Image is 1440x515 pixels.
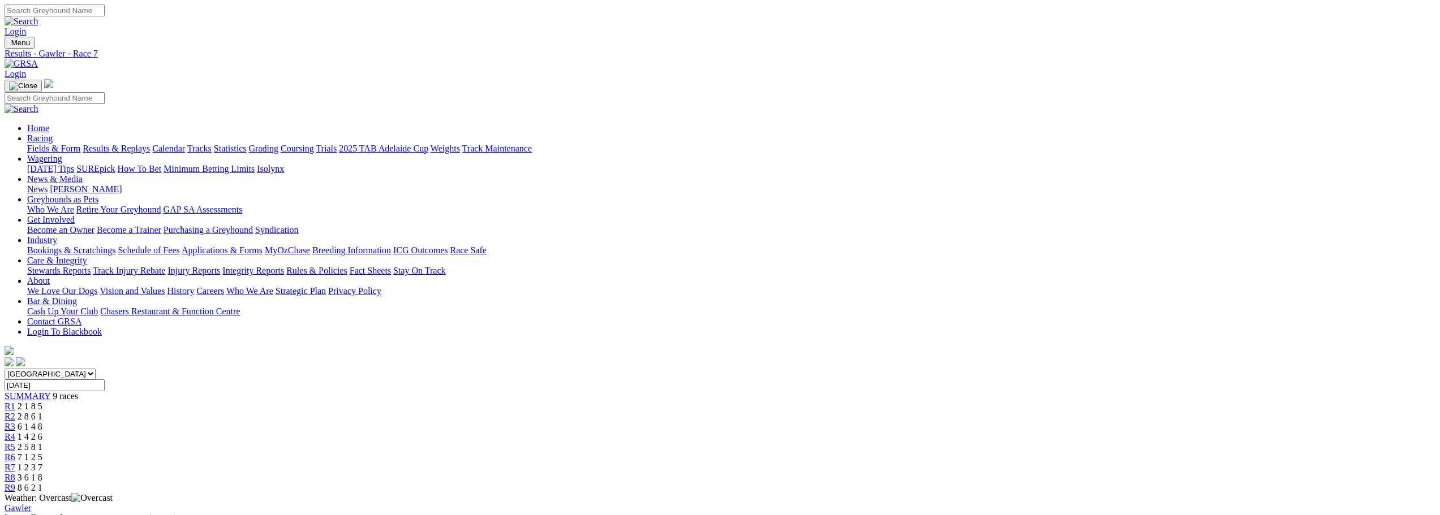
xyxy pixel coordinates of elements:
[76,205,161,214] a: Retire Your Greyhound
[462,144,532,153] a: Track Maintenance
[167,266,220,275] a: Injury Reports
[152,144,185,153] a: Calendar
[97,225,161,235] a: Become a Trainer
[27,245,1435,256] div: Industry
[18,401,42,411] span: 2 1 8 5
[27,174,83,184] a: News & Media
[5,69,26,79] a: Login
[27,266,1435,276] div: Care & Integrity
[27,245,115,255] a: Bookings & Scratchings
[118,245,179,255] a: Schedule of Fees
[27,184,48,194] a: News
[5,483,15,492] a: R9
[164,225,253,235] a: Purchasing a Greyhound
[276,286,326,296] a: Strategic Plan
[27,184,1435,194] div: News & Media
[27,205,74,214] a: Who We Are
[27,327,102,336] a: Login To Blackbook
[164,164,255,174] a: Minimum Betting Limits
[5,80,42,92] button: Toggle navigation
[222,266,284,275] a: Integrity Reports
[100,306,240,316] a: Chasers Restaurant & Function Centre
[5,442,15,452] a: R5
[5,503,31,513] a: Gawler
[5,462,15,472] a: R7
[167,286,194,296] a: History
[18,432,42,442] span: 1 4 2 6
[431,144,460,153] a: Weights
[328,286,381,296] a: Privacy Policy
[27,235,57,245] a: Industry
[27,144,1435,154] div: Racing
[18,412,42,421] span: 2 8 6 1
[5,92,105,104] input: Search
[18,442,42,452] span: 2 5 8 1
[27,225,94,235] a: Become an Owner
[281,144,314,153] a: Coursing
[18,483,42,492] span: 8 6 2 1
[9,81,37,90] img: Close
[27,286,97,296] a: We Love Our Dogs
[93,266,165,275] a: Track Injury Rebate
[27,164,1435,174] div: Wagering
[5,104,38,114] img: Search
[27,266,91,275] a: Stewards Reports
[50,184,122,194] a: [PERSON_NAME]
[16,357,25,366] img: twitter.svg
[27,276,50,285] a: About
[27,317,81,326] a: Contact GRSA
[27,286,1435,296] div: About
[27,306,98,316] a: Cash Up Your Club
[5,452,15,462] span: R6
[5,16,38,27] img: Search
[265,245,310,255] a: MyOzChase
[5,391,50,401] a: SUMMARY
[5,346,14,355] img: logo-grsa-white.png
[5,27,26,36] a: Login
[182,245,263,255] a: Applications & Forms
[5,473,15,482] a: R8
[214,144,247,153] a: Statistics
[27,194,98,204] a: Greyhounds as Pets
[18,452,42,462] span: 7 1 2 5
[53,391,78,401] span: 9 races
[18,462,42,472] span: 1 2 3 7
[450,245,486,255] a: Race Safe
[5,379,105,391] input: Select date
[286,266,347,275] a: Rules & Policies
[5,422,15,431] a: R3
[5,432,15,442] a: R4
[27,133,53,143] a: Racing
[76,164,115,174] a: SUREpick
[18,422,42,431] span: 6 1 4 8
[350,266,391,275] a: Fact Sheets
[196,286,224,296] a: Careers
[339,144,428,153] a: 2025 TAB Adelaide Cup
[187,144,212,153] a: Tracks
[100,286,165,296] a: Vision and Values
[5,493,113,503] span: Weather: Overcast
[5,401,15,411] span: R1
[27,164,74,174] a: [DATE] Tips
[5,59,38,69] img: GRSA
[393,266,445,275] a: Stay On Track
[27,306,1435,317] div: Bar & Dining
[257,164,284,174] a: Isolynx
[44,79,53,88] img: logo-grsa-white.png
[316,144,337,153] a: Trials
[255,225,298,235] a: Syndication
[5,412,15,421] a: R2
[27,123,49,133] a: Home
[18,473,42,482] span: 3 6 1 8
[5,357,14,366] img: facebook.svg
[27,154,62,163] a: Wagering
[27,296,77,306] a: Bar & Dining
[249,144,278,153] a: Grading
[27,144,80,153] a: Fields & Form
[71,493,113,503] img: Overcast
